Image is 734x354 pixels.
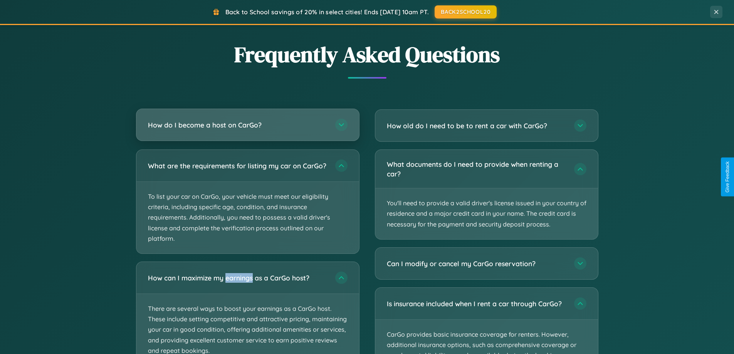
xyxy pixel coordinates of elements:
[387,121,566,131] h3: How old do I need to be to rent a car with CarGo?
[148,273,328,283] h3: How can I maximize my earnings as a CarGo host?
[387,259,566,268] h3: Can I modify or cancel my CarGo reservation?
[148,161,328,171] h3: What are the requirements for listing my car on CarGo?
[148,120,328,130] h3: How do I become a host on CarGo?
[387,159,566,178] h3: What documents do I need to provide when renting a car?
[435,5,497,18] button: BACK2SCHOOL20
[136,40,598,69] h2: Frequently Asked Questions
[136,182,359,253] p: To list your car on CarGo, your vehicle must meet our eligibility criteria, including specific ag...
[225,8,429,16] span: Back to School savings of 20% in select cities! Ends [DATE] 10am PT.
[375,188,598,239] p: You'll need to provide a valid driver's license issued in your country of residence and a major c...
[387,299,566,309] h3: Is insurance included when I rent a car through CarGo?
[725,161,730,193] div: Give Feedback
